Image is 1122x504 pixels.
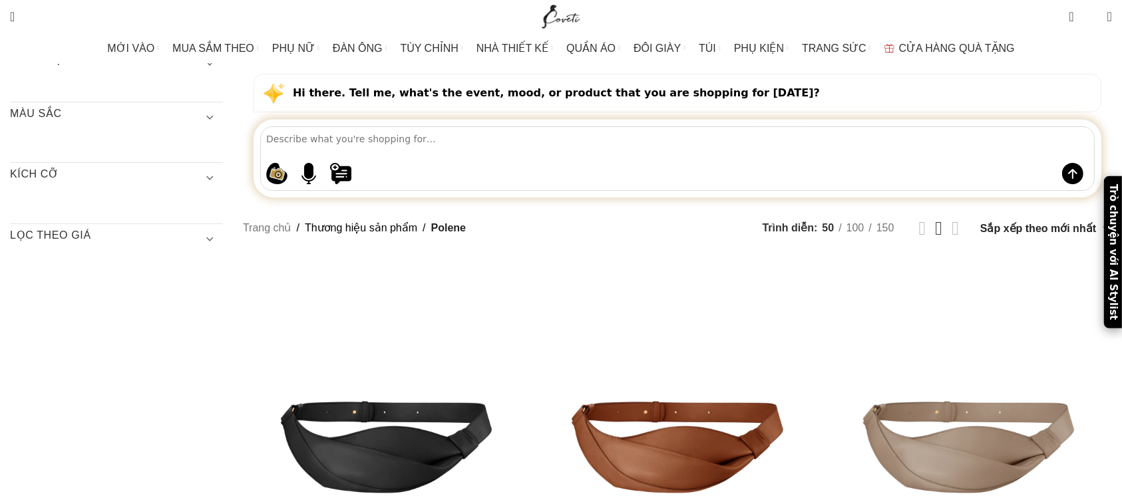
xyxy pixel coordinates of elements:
[172,35,259,62] a: MUA SẮM THEO
[172,42,254,55] span: MUA SẮM THEO
[401,42,459,55] span: TÙY CHỈNH
[401,35,463,62] a: TÙY CHỈNH
[884,44,894,53] img: Túi quà tặng
[699,42,716,55] span: TÚI
[3,35,1119,62] div: Main navigation
[333,42,383,55] span: ĐÀN ÔNG
[10,53,223,75] h3: Danh mục sản phẩm
[734,42,784,55] span: PHỤ KIỆN
[566,35,620,62] a: QUẦN ÁO
[1084,3,1097,30] div: Danh sách mong muốn của tôi
[476,35,553,62] a: NHÀ THIẾT KẾ
[734,35,789,62] a: PHỤ KIỆN
[272,42,315,55] span: PHỤ NỮ
[10,106,223,129] h3: MÀU SẮC
[1087,13,1097,23] span: 0
[634,35,685,62] a: ĐÔI GIÀY
[3,3,21,30] a: Search
[333,35,387,62] a: ĐÀN ÔNG
[634,42,681,55] span: ĐÔI GIÀY
[476,42,548,55] span: NHÀ THIẾT KẾ
[566,42,616,55] span: QUẦN ÁO
[1062,3,1080,30] a: 0
[884,35,1015,62] a: CỬA HÀNG QUÀ TẶNG
[107,35,159,62] a: MỚI VÀO
[802,35,871,62] a: TRANG SỨC
[539,10,584,21] a: Site logo
[1070,7,1080,17] span: 0
[107,42,154,55] span: MỚI VÀO
[10,167,223,189] h3: KÍCH CỠ
[802,42,866,55] span: TRANG SỨC
[10,228,223,251] h3: Lọc theo giá
[272,35,319,62] a: PHỤ NỮ
[899,42,1015,55] span: CỬA HÀNG QUÀ TẶNG
[699,35,721,62] a: TÚI
[3,3,21,30] div: Tìm kiếm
